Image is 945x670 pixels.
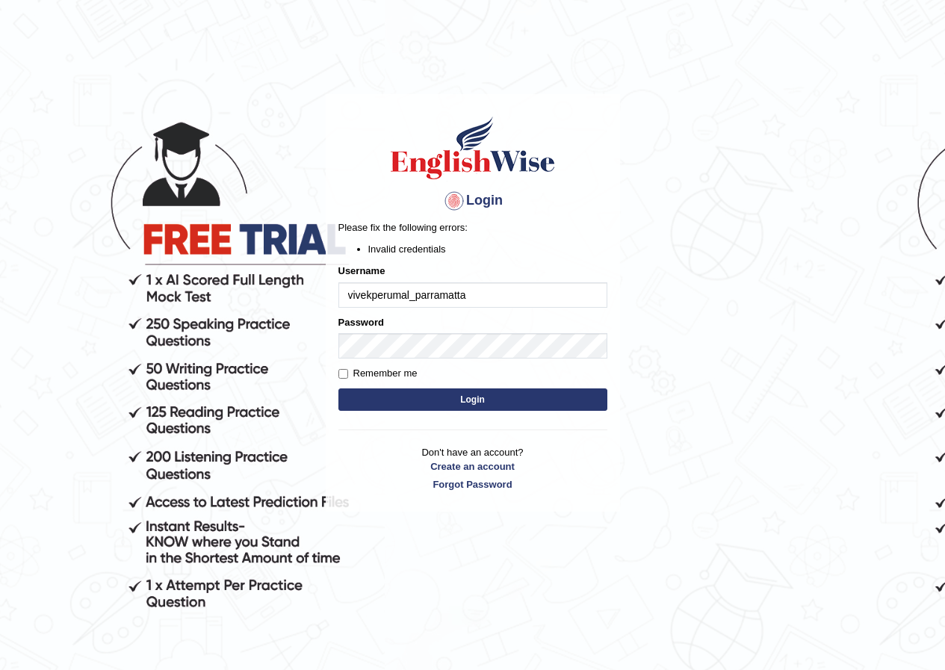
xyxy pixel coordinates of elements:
h4: Login [338,189,607,213]
label: Password [338,315,384,329]
p: Please fix the following errors: [338,220,607,235]
label: Username [338,264,385,278]
a: Forgot Password [338,477,607,491]
a: Create an account [338,459,607,474]
img: Logo of English Wise sign in for intelligent practice with AI [388,114,558,182]
p: Don't have an account? [338,445,607,491]
label: Remember me [338,366,418,381]
input: Remember me [338,369,348,379]
li: Invalid credentials [368,242,607,256]
button: Login [338,388,607,411]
